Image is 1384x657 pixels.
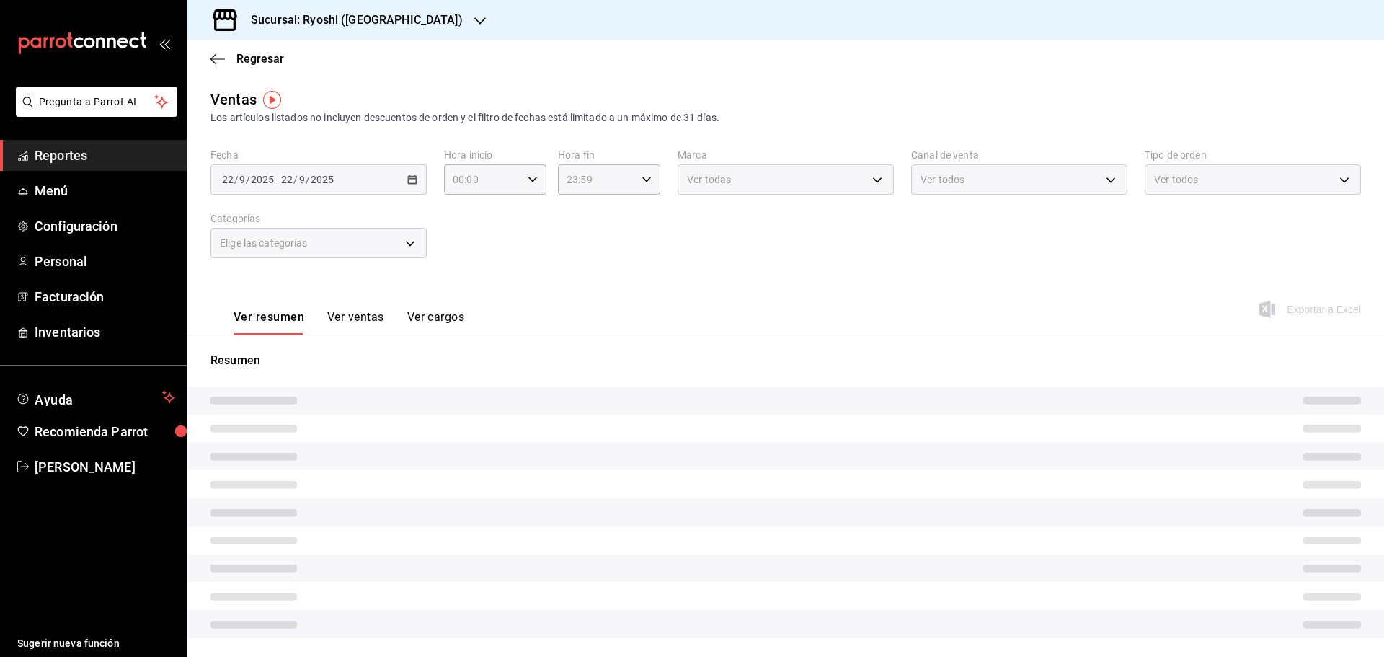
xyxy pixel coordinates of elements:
span: Sugerir nueva función [17,636,175,651]
span: / [293,174,298,185]
label: Hora fin [558,150,660,160]
button: Regresar [210,52,284,66]
input: ---- [310,174,334,185]
span: / [306,174,310,185]
div: Los artículos listados no incluyen descuentos de orden y el filtro de fechas está limitado a un m... [210,110,1361,125]
span: Recomienda Parrot [35,422,175,441]
label: Marca [678,150,894,160]
span: Ver todas [687,172,731,187]
span: - [276,174,279,185]
button: Ver ventas [327,310,384,335]
span: Ver todos [921,172,964,187]
span: Elige las categorías [220,236,308,250]
span: Reportes [35,146,175,165]
span: [PERSON_NAME] [35,457,175,477]
input: -- [221,174,234,185]
label: Canal de venta [911,150,1127,160]
input: ---- [250,174,275,185]
span: Inventarios [35,322,175,342]
img: Tooltip marker [263,91,281,109]
label: Tipo de orden [1145,150,1361,160]
p: Resumen [210,352,1361,369]
span: / [246,174,250,185]
button: Ver resumen [234,310,304,335]
span: Facturación [35,287,175,307]
a: Pregunta a Parrot AI [10,105,177,120]
div: navigation tabs [234,310,464,335]
span: Menú [35,181,175,200]
span: Pregunta a Parrot AI [39,94,155,110]
label: Fecha [210,150,427,160]
input: -- [298,174,306,185]
span: Regresar [236,52,284,66]
span: Ayuda [35,389,156,406]
span: Ver todos [1154,172,1198,187]
div: Ventas [210,89,257,110]
button: Pregunta a Parrot AI [16,87,177,117]
input: -- [239,174,246,185]
input: -- [280,174,293,185]
span: / [234,174,239,185]
span: Personal [35,252,175,271]
h3: Sucursal: Ryoshi ([GEOGRAPHIC_DATA]) [239,12,463,29]
label: Categorías [210,213,427,224]
button: open_drawer_menu [159,38,170,49]
button: Ver cargos [407,310,465,335]
span: Configuración [35,216,175,236]
label: Hora inicio [444,150,546,160]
